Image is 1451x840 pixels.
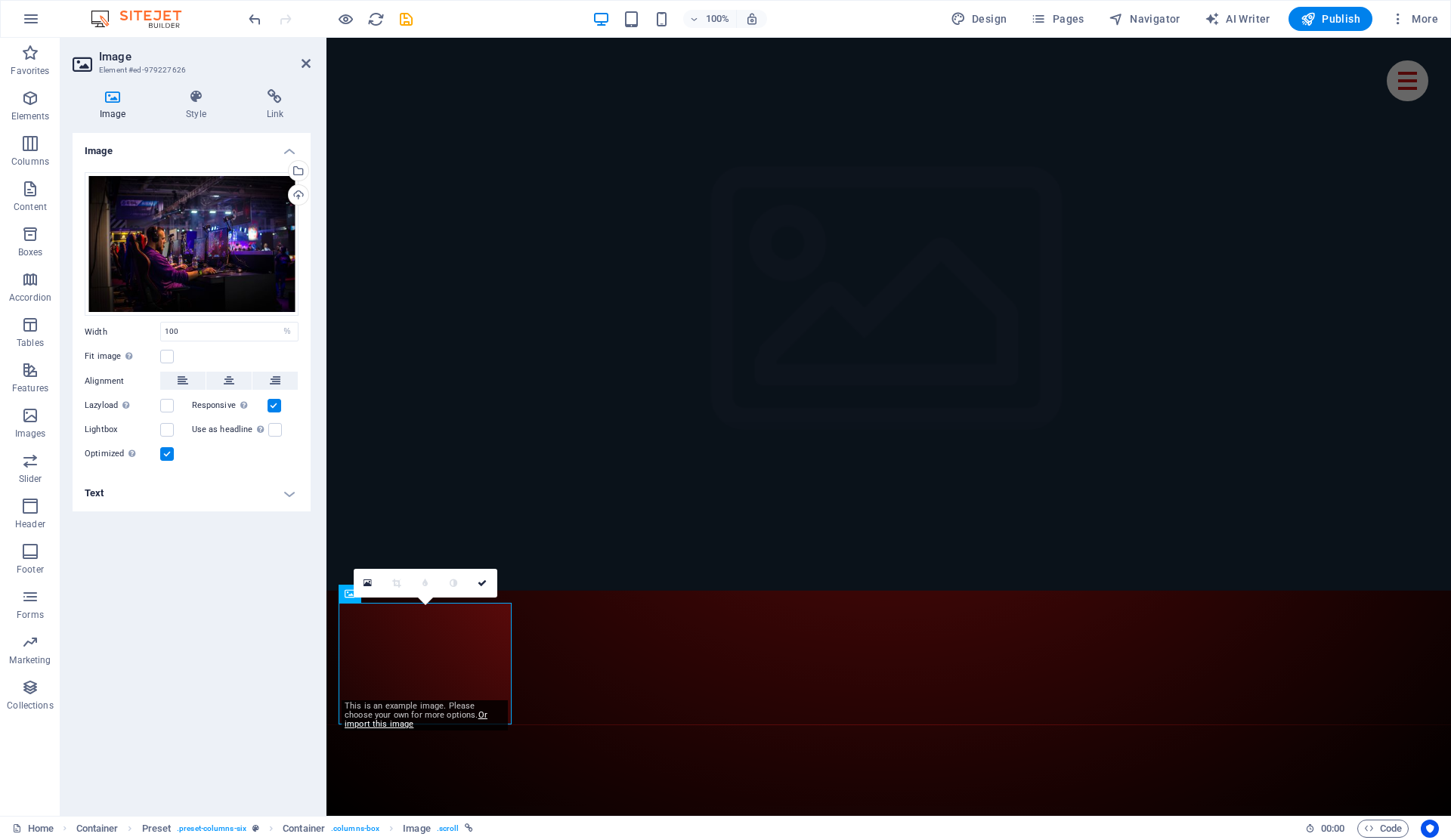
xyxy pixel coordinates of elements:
a: Or import this image [345,710,487,729]
a: Click to cancel selection. Double-click to open Pages [12,820,54,838]
label: Lazyload [85,397,160,415]
span: . columns-box [331,820,379,838]
span: Click to select. Double-click to edit [283,820,325,838]
span: Design [951,11,1007,26]
button: reload [367,10,385,28]
p: Favorites [11,65,49,77]
h4: Style [159,89,239,121]
span: More [1391,11,1438,26]
span: : [1332,823,1334,834]
span: Publish [1301,11,1360,26]
span: AI Writer [1205,11,1270,26]
div: This is an example image. Please choose your own for more options. [342,700,508,730]
button: Click here to leave preview mode and continue editing [336,10,354,28]
p: Forms [17,609,44,621]
h3: Element #ed-979227626 [99,63,280,77]
button: AI Writer [1199,7,1276,31]
h4: Image [73,89,159,121]
p: Tables [17,337,44,349]
i: Save (Ctrl+S) [398,11,415,28]
button: Usercentrics [1421,820,1439,838]
i: This element is linked [465,824,473,832]
button: Publish [1289,7,1372,31]
h6: 100% [706,10,730,28]
a: Crop mode [382,569,411,598]
label: Responsive [192,397,268,415]
label: Use as headline [192,421,268,439]
p: Header [15,518,45,530]
label: Fit image [85,347,160,366]
h6: Session time [1305,820,1345,838]
div: Design (Ctrl+Alt+Y) [945,7,1013,31]
span: Navigator [1109,11,1180,26]
span: Pages [1031,11,1084,26]
div: adult-competition-computers-929831.jpg [85,172,299,317]
span: . preset-columns-six [177,820,246,838]
i: This element is a customizable preset [252,824,259,832]
span: . scroll [437,820,459,838]
button: Pages [1025,7,1090,31]
p: Boxes [18,246,43,258]
h4: Link [240,89,311,121]
a: Blur [411,569,440,598]
label: Width [85,328,160,336]
button: save [397,10,415,28]
span: 00 00 [1321,820,1344,838]
button: Design [945,7,1013,31]
span: Code [1364,820,1402,838]
button: undo [246,10,264,28]
h2: Image [99,50,311,63]
p: Columns [11,156,49,168]
p: Features [12,382,48,394]
label: Optimized [85,445,160,463]
span: Click to select. Double-click to edit [403,820,430,838]
span: Click to select. Double-click to edit [76,820,119,838]
h4: Text [73,475,311,511]
label: Alignment [85,372,160,391]
p: Elements [11,110,50,122]
button: More [1384,7,1444,31]
label: Lightbox [85,421,160,439]
p: Marketing [9,654,51,666]
i: Reload page [367,11,385,28]
a: Select files from the file manager, stock photos, or upload file(s) [354,569,382,598]
a: Greyscale [440,569,469,598]
p: Content [14,201,47,213]
button: Code [1357,820,1409,838]
p: Images [15,428,46,440]
i: On resize automatically adjust zoom level to fit chosen device. [745,12,759,26]
button: Navigator [1103,7,1186,31]
span: Click to select. Double-click to edit [142,820,172,838]
p: Footer [17,564,44,576]
img: Editor Logo [87,10,200,28]
h4: Image [73,133,311,160]
p: Collections [7,699,53,712]
p: Slider [19,473,42,485]
a: Confirm ( ⌘ ⏎ ) [469,569,497,598]
nav: breadcrumb [76,820,474,838]
p: Accordion [9,292,51,304]
button: 100% [683,10,737,28]
i: Undo: Change text (Ctrl+Z) [246,11,264,28]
